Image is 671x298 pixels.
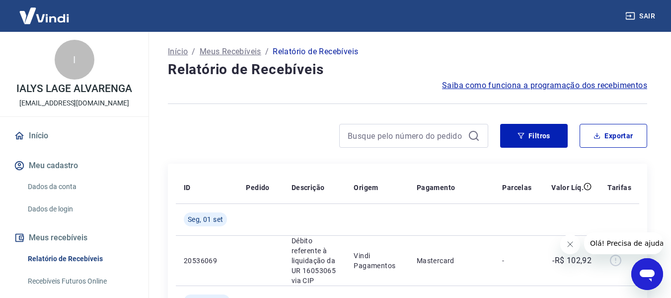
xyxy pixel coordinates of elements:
iframe: Mensagem da empresa [584,232,663,254]
button: Sair [623,7,659,25]
p: Mastercard [417,256,487,266]
input: Busque pelo número do pedido [348,128,464,143]
button: Meus recebíveis [12,227,137,249]
span: Olá! Precisa de ajuda? [6,7,83,15]
p: Descrição [292,183,325,193]
a: Recebíveis Futuros Online [24,271,137,292]
div: I [55,40,94,80]
p: Valor Líq. [551,183,584,193]
p: Vindi Pagamentos [354,251,400,271]
a: Início [168,46,188,58]
button: Meu cadastro [12,155,137,177]
a: Dados da conta [24,177,137,197]
p: Tarifas [607,183,631,193]
p: - [502,256,531,266]
span: Seg, 01 set [188,214,223,224]
p: IALYS LAGE ALVARENGA [16,84,132,94]
p: Relatório de Recebíveis [273,46,358,58]
p: ID [184,183,191,193]
a: Dados de login [24,199,137,219]
iframe: Fechar mensagem [560,234,580,254]
p: Pedido [246,183,269,193]
iframe: Botão para abrir a janela de mensagens [631,258,663,290]
a: Relatório de Recebíveis [24,249,137,269]
a: Saiba como funciona a programação dos recebimentos [442,80,647,92]
h4: Relatório de Recebíveis [168,60,647,80]
p: Origem [354,183,378,193]
p: -R$ 102,92 [552,255,592,267]
p: / [265,46,269,58]
p: Débito referente à liquidação da UR 16053065 via CIP [292,236,338,286]
p: [EMAIL_ADDRESS][DOMAIN_NAME] [19,98,129,108]
button: Filtros [500,124,568,148]
a: Meus Recebíveis [200,46,261,58]
p: 20536069 [184,256,230,266]
img: Vindi [12,0,76,31]
p: Pagamento [417,183,455,193]
p: / [192,46,195,58]
a: Início [12,125,137,147]
p: Parcelas [502,183,531,193]
button: Exportar [580,124,647,148]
